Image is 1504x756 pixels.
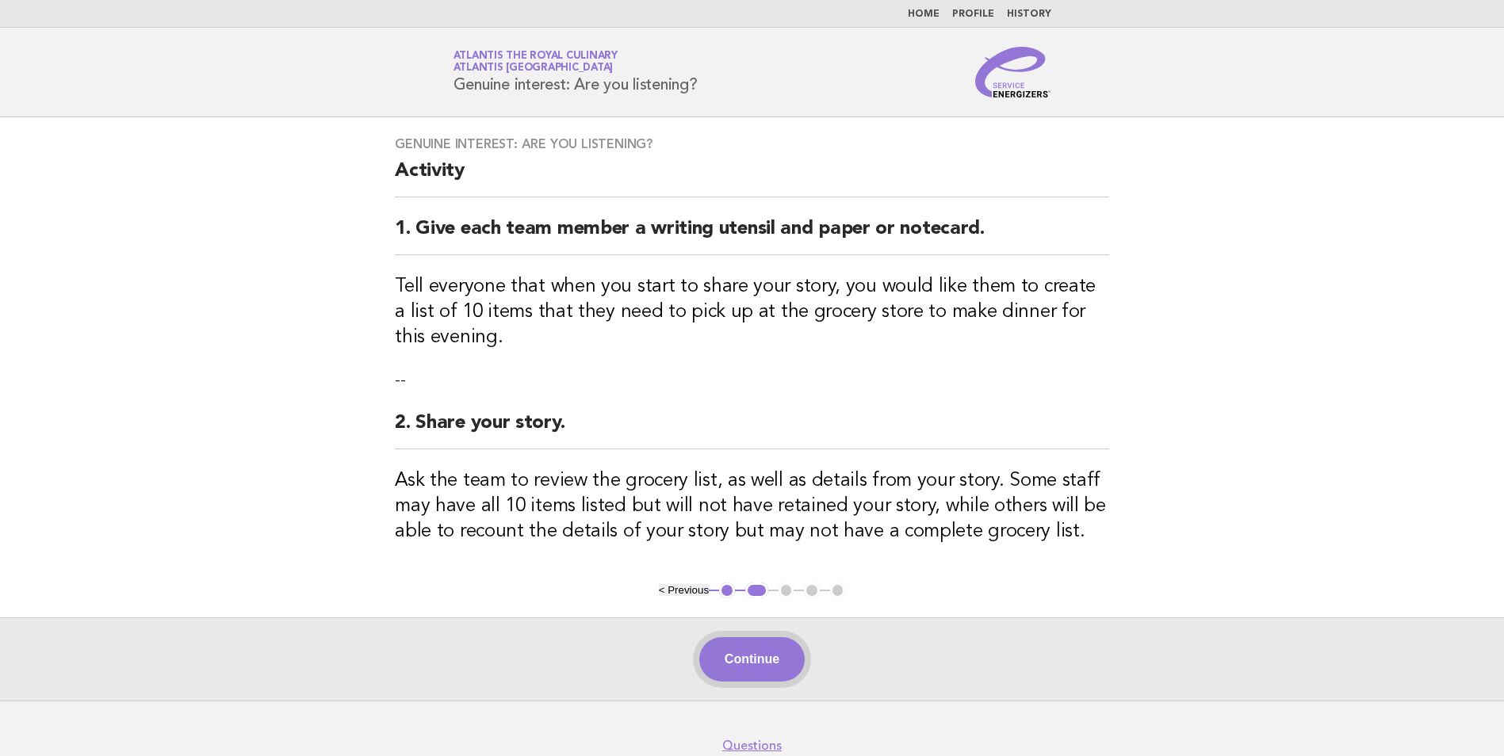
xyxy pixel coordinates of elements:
a: Profile [952,10,994,19]
button: < Previous [659,584,709,596]
a: Home [908,10,940,19]
h2: 2. Share your story. [395,410,1109,449]
button: Continue [699,637,805,682]
a: History [1007,10,1051,19]
h3: Tell everyone that when you start to share your story, you would like them to create a list of 10... [395,274,1109,350]
h1: Genuine interest: Are you listening? [453,52,698,93]
a: Atlantis the Royal CulinaryAtlantis [GEOGRAPHIC_DATA] [453,51,618,73]
p: -- [395,369,1109,391]
button: 2 [745,582,768,598]
h3: Genuine interest: Are you listening? [395,136,1109,152]
span: Atlantis [GEOGRAPHIC_DATA] [453,63,614,74]
h2: 1. Give each team member a writing utensil and paper or notecard. [395,216,1109,255]
img: Service Energizers [975,47,1051,97]
h2: Activity [395,158,1109,197]
h3: Ask the team to review the grocery list, as well as details from your story. Some staff may have ... [395,468,1109,544]
a: Questions [722,738,782,754]
button: 1 [719,582,735,598]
